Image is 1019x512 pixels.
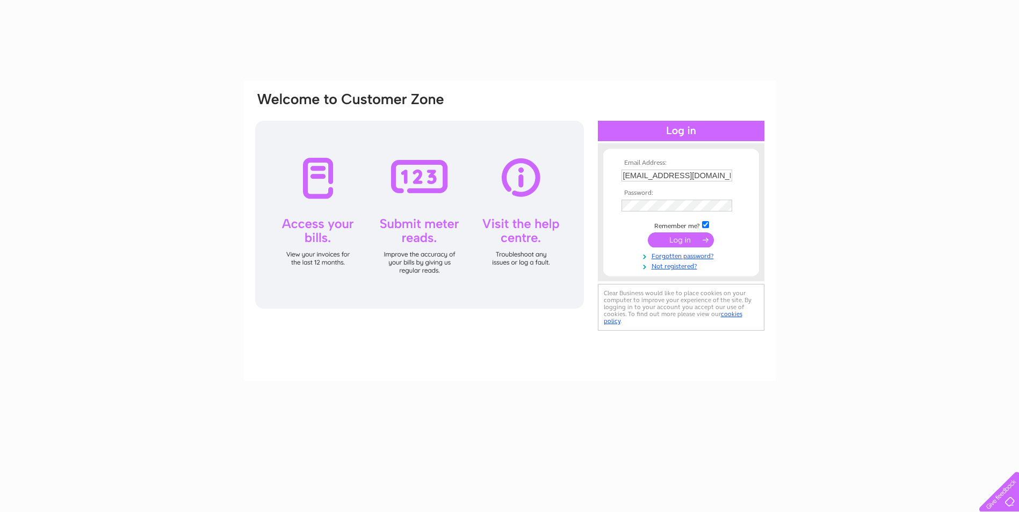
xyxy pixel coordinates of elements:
[619,159,743,167] th: Email Address:
[604,310,742,325] a: cookies policy
[648,232,714,247] input: Submit
[619,189,743,197] th: Password:
[619,220,743,230] td: Remember me?
[598,284,764,331] div: Clear Business would like to place cookies on your computer to improve your experience of the sit...
[621,250,743,260] a: Forgotten password?
[621,260,743,270] a: Not registered?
